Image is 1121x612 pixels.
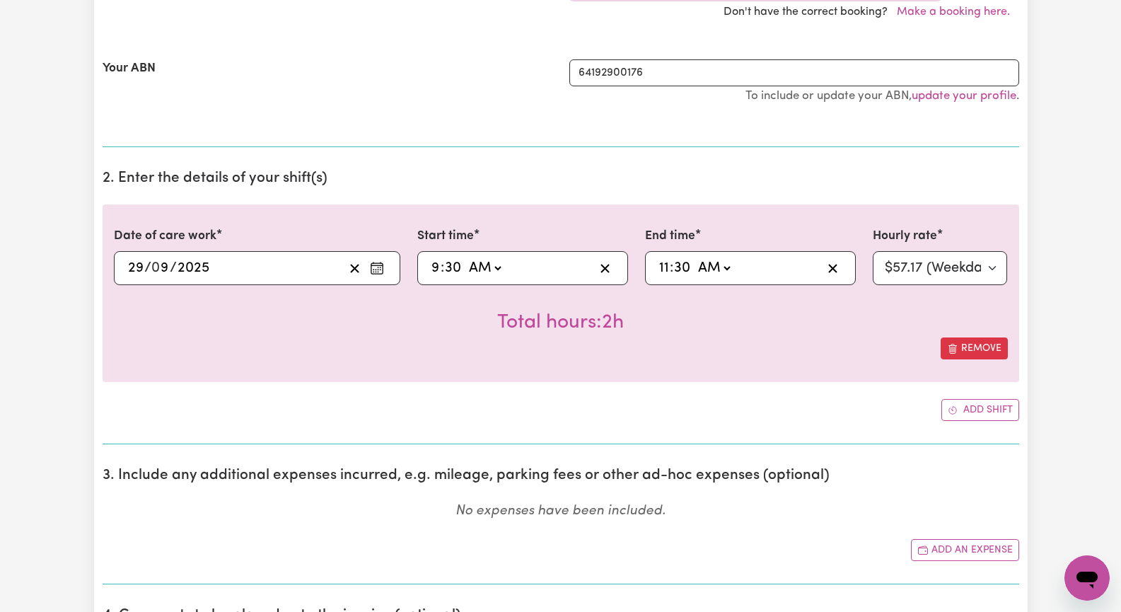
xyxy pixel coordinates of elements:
[144,260,151,276] span: /
[673,258,691,279] input: --
[431,258,441,279] input: --
[911,539,1019,561] button: Add another expense
[873,227,937,246] label: Hourly rate
[1064,555,1110,601] iframe: Button to launch messaging window
[497,313,624,333] span: Total hours worked: 2 hours
[177,258,210,279] input: ----
[455,504,666,518] em: No expenses have been included.
[103,170,1019,187] h2: 2. Enter the details of your shift(s)
[724,6,1019,18] span: Don't have the correct booking?
[941,399,1019,421] button: Add another shift
[417,227,474,246] label: Start time
[151,261,160,275] span: 0
[366,258,388,279] button: Enter the date of care work
[941,337,1008,359] button: Remove this shift
[114,227,216,246] label: Date of care work
[912,90,1016,102] a: update your profile
[444,258,462,279] input: --
[170,260,177,276] span: /
[152,258,170,279] input: --
[670,260,673,276] span: :
[103,59,156,78] label: Your ABN
[745,90,1019,102] small: To include or update your ABN, .
[103,467,1019,485] h2: 3. Include any additional expenses incurred, e.g. mileage, parking fees or other ad-hoc expenses ...
[344,258,366,279] button: Clear date
[645,227,695,246] label: End time
[441,260,444,276] span: :
[658,258,670,279] input: --
[127,258,144,279] input: --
